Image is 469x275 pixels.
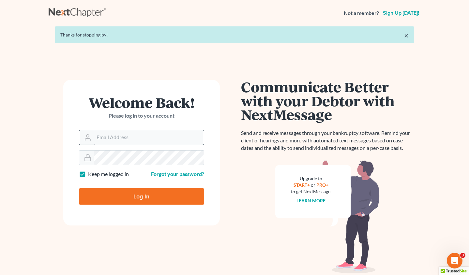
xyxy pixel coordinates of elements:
[344,9,379,17] strong: Not a member?
[404,32,409,39] a: ×
[311,182,316,188] span: or
[94,130,204,145] input: Email Address
[151,171,204,177] a: Forgot your password?
[294,182,310,188] a: START+
[79,188,204,205] input: Log In
[79,95,204,109] h1: Welcome Back!
[382,10,420,16] a: Sign up [DATE]!
[275,160,380,274] img: nextmessage_bg-59042aed3d76b12b5cd301f8e5b87938c9018125f34e5fa2b7a6b67550977c72.svg
[88,170,129,178] label: Keep me logged in
[60,32,409,38] div: Thanks for stopping by!
[79,112,204,120] p: Please log in to your account
[291,188,331,195] div: to get NextMessage.
[241,80,414,122] h1: Communicate Better with your Debtor with NextMessage
[297,198,326,203] a: Learn more
[291,175,331,182] div: Upgrade to
[447,253,462,268] iframe: Intercom live chat
[241,129,414,152] p: Send and receive messages through your bankruptcy software. Remind your client of hearings and mo...
[460,253,465,258] span: 3
[317,182,329,188] a: PRO+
